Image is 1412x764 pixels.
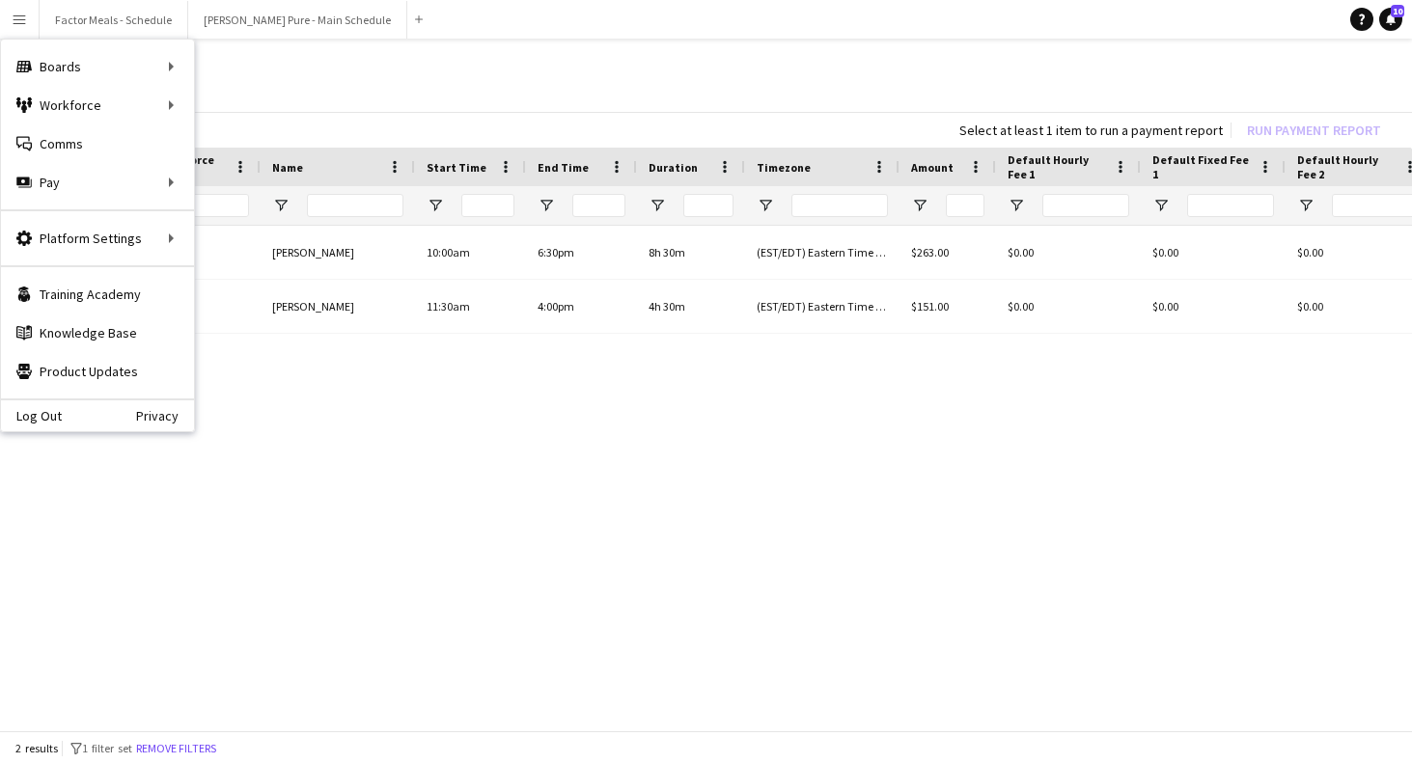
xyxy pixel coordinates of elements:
[911,245,949,259] span: $263.00
[959,122,1223,139] div: Select at least 1 item to run a payment report
[191,194,249,217] input: Workforce ID Filter Input
[1042,194,1129,217] input: Default Hourly Fee 1 Filter Input
[145,280,261,333] div: 414
[427,197,444,214] button: Open Filter Menu
[538,197,555,214] button: Open Filter Menu
[526,280,637,333] div: 4:00pm
[1297,152,1396,181] span: Default Hourly Fee 2
[1141,280,1286,333] div: $0.00
[637,226,745,279] div: 8h 30m
[1,408,62,423] a: Log Out
[1391,5,1404,17] span: 10
[1,163,194,202] div: Pay
[415,226,526,279] div: 10:00am
[911,197,928,214] button: Open Filter Menu
[1141,226,1286,279] div: $0.00
[415,280,526,333] div: 11:30am
[757,197,774,214] button: Open Filter Menu
[572,194,625,217] input: End Time Filter Input
[272,197,290,214] button: Open Filter Menu
[946,194,984,217] input: Amount Filter Input
[745,280,900,333] div: (EST/EDT) Eastern Time ([GEOGRAPHIC_DATA] & [GEOGRAPHIC_DATA])
[427,160,486,175] span: Start Time
[1,352,194,391] a: Product Updates
[307,194,403,217] input: Name Filter Input
[1,86,194,124] div: Workforce
[996,280,1141,333] div: $0.00
[911,160,954,175] span: Amount
[538,160,589,175] span: End Time
[1152,197,1170,214] button: Open Filter Menu
[1,275,194,314] a: Training Academy
[1008,152,1106,181] span: Default Hourly Fee 1
[132,738,220,759] button: Remove filters
[1379,8,1402,31] a: 10
[649,197,666,214] button: Open Filter Menu
[649,160,698,175] span: Duration
[272,160,303,175] span: Name
[136,408,194,423] a: Privacy
[40,1,188,39] button: Factor Meals - Schedule
[911,299,949,314] span: $151.00
[82,741,132,755] span: 1 filter set
[791,194,888,217] input: Timezone Filter Input
[272,299,354,314] span: [PERSON_NAME]
[1297,197,1315,214] button: Open Filter Menu
[1,124,194,163] a: Comms
[745,226,900,279] div: (EST/EDT) Eastern Time ([GEOGRAPHIC_DATA] & [GEOGRAPHIC_DATA])
[145,226,261,279] div: 414
[1,47,194,86] div: Boards
[526,226,637,279] div: 6:30pm
[637,280,745,333] div: 4h 30m
[461,194,514,217] input: Start Time Filter Input
[1,219,194,258] div: Platform Settings
[1008,197,1025,214] button: Open Filter Menu
[272,245,354,259] span: [PERSON_NAME]
[188,1,407,39] button: [PERSON_NAME] Pure - Main Schedule
[757,160,811,175] span: Timezone
[1152,152,1251,181] span: Default Fixed Fee 1
[1,314,194,352] a: Knowledge Base
[1187,194,1274,217] input: Default Fixed Fee 1 Filter Input
[996,226,1141,279] div: $0.00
